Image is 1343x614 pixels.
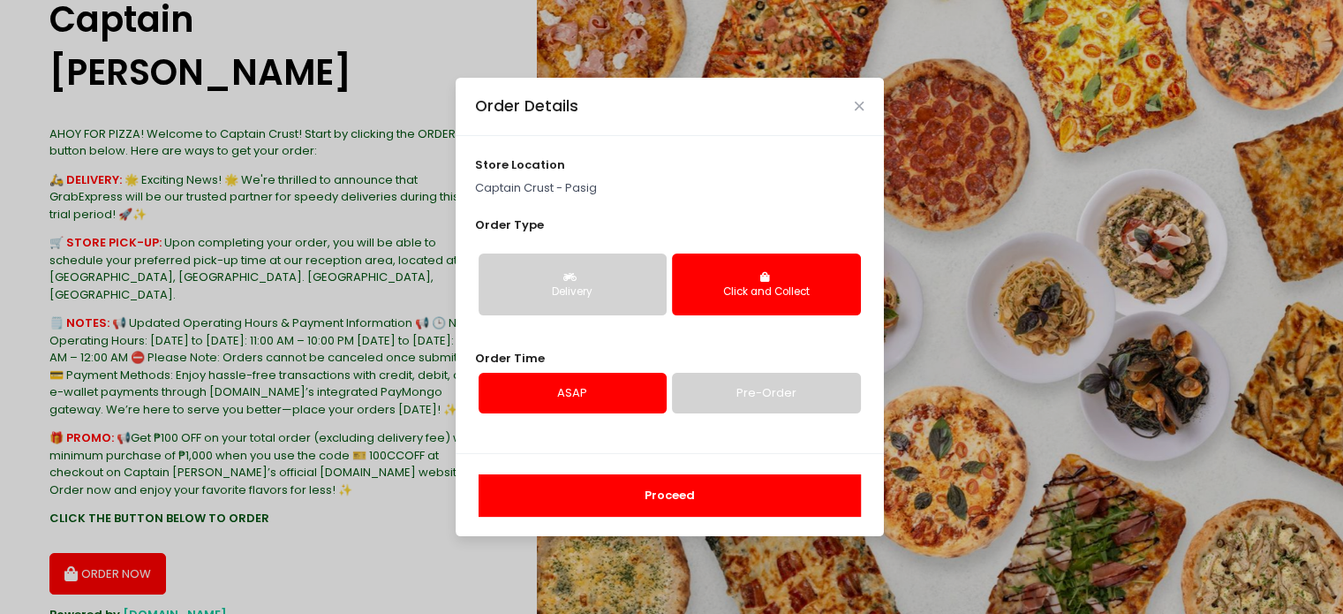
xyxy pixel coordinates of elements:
[479,373,667,413] a: ASAP
[684,284,848,300] div: Click and Collect
[475,350,545,367] span: Order Time
[855,102,864,110] button: Close
[475,216,544,233] span: Order Type
[491,284,654,300] div: Delivery
[479,474,861,517] button: Proceed
[475,95,578,117] div: Order Details
[475,156,565,173] span: store location
[475,179,864,197] p: Captain Crust - Pasig
[672,254,860,315] button: Click and Collect
[672,373,860,413] a: Pre-Order
[479,254,667,315] button: Delivery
